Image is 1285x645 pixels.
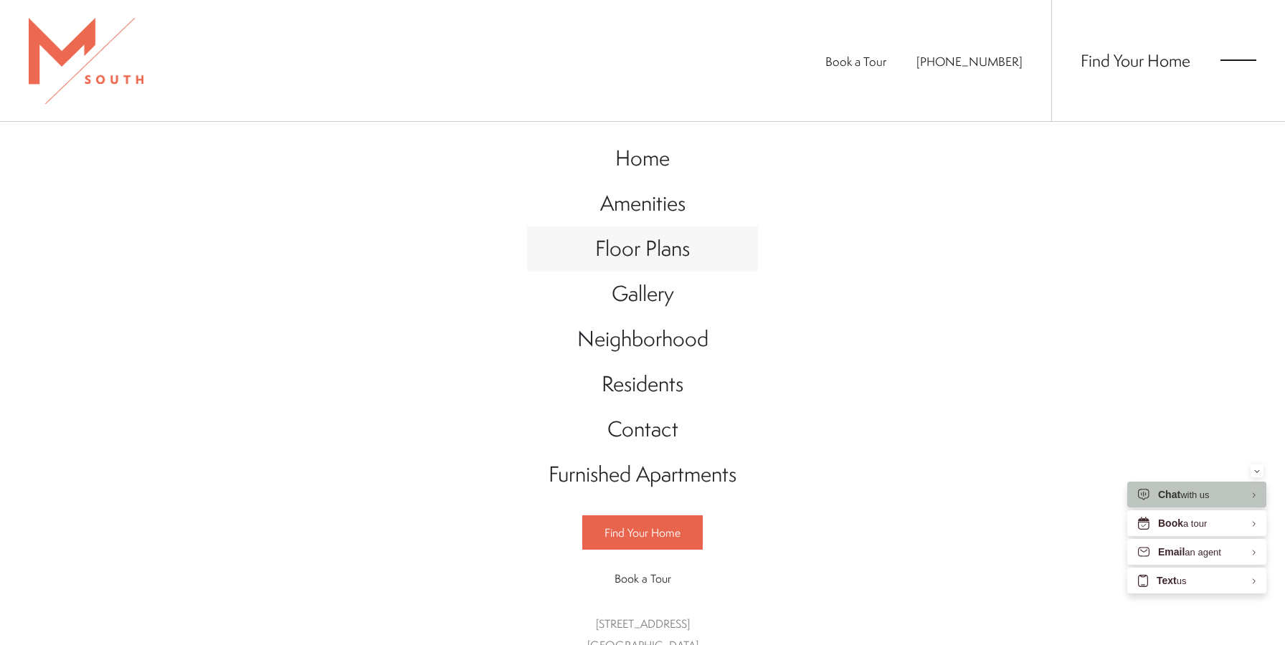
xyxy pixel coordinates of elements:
[527,452,758,497] a: Go to Furnished Apartments (opens in a new tab)
[1220,54,1256,67] button: Open Menu
[612,279,674,308] span: Gallery
[600,188,686,218] span: Amenities
[615,143,670,173] span: Home
[916,53,1023,70] span: [PHONE_NUMBER]
[825,53,886,70] a: Book a Tour
[549,459,736,489] span: Furnished Apartments
[1081,49,1190,72] a: Find Your Home
[604,525,681,540] span: Find Your Home
[607,414,678,444] span: Contact
[527,272,758,317] a: Go to Gallery
[582,515,703,550] a: Find Your Home
[602,369,683,398] span: Residents
[527,226,758,272] a: Go to Floor Plans
[582,562,703,595] a: Book a Tour
[595,234,690,263] span: Floor Plans
[527,317,758,362] a: Go to Neighborhood
[527,181,758,226] a: Go to Amenities
[527,407,758,452] a: Go to Contact
[527,136,758,181] a: Go to Home
[615,570,671,586] span: Book a Tour
[29,18,143,104] img: MSouth
[916,53,1023,70] a: Call Us at 813-570-8014
[577,324,708,353] span: Neighborhood
[527,362,758,407] a: Go to Residents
